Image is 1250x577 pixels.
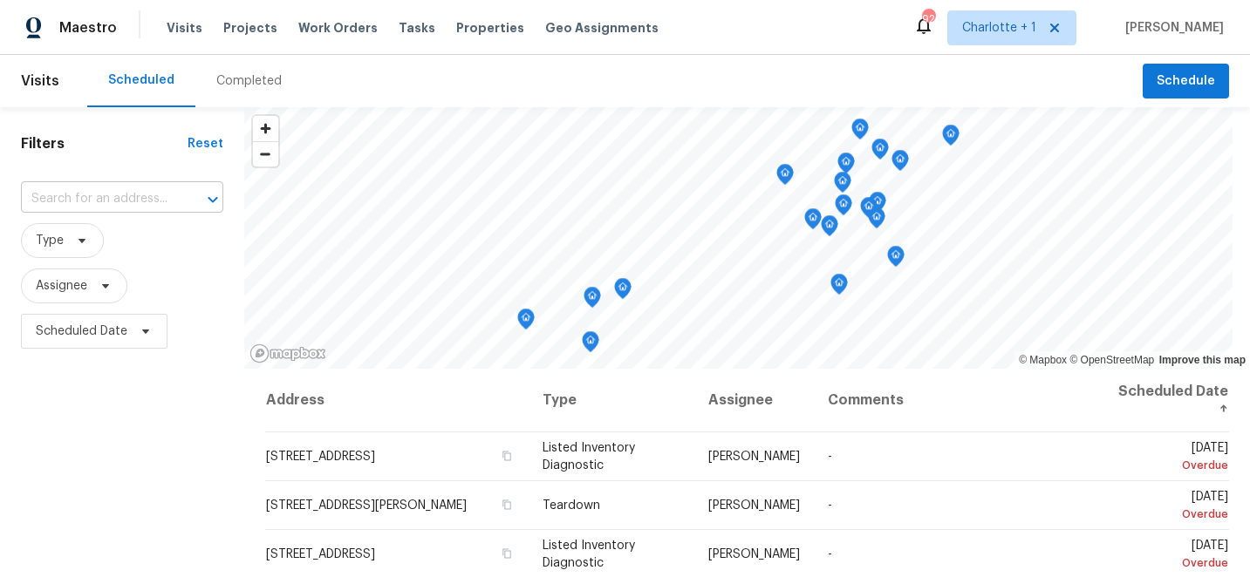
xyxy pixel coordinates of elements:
[891,150,909,177] div: Map marker
[1117,442,1228,474] span: [DATE]
[188,135,223,153] div: Reset
[244,107,1233,369] canvas: Map
[871,139,889,166] div: Map marker
[36,277,87,295] span: Assignee
[835,194,852,221] div: Map marker
[1117,540,1228,572] span: [DATE]
[59,19,117,37] span: Maestro
[828,451,832,463] span: -
[1143,64,1229,99] button: Schedule
[21,135,188,153] h1: Filters
[828,548,832,560] span: -
[821,215,838,242] div: Map marker
[298,19,378,37] span: Work Orders
[1103,369,1229,432] th: Scheduled Date ↑
[266,451,375,463] span: [STREET_ADDRESS]
[614,278,632,305] div: Map marker
[543,540,635,569] span: Listed Inventory Diagnostic
[36,232,64,249] span: Type
[253,116,278,141] button: Zoom in
[708,451,800,463] span: [PERSON_NAME]
[266,548,375,560] span: [STREET_ADDRESS]
[223,19,277,37] span: Projects
[543,499,600,512] span: Teardown
[708,499,800,512] span: [PERSON_NAME]
[1117,491,1228,523] span: [DATE]
[814,369,1103,432] th: Comments
[545,19,659,37] span: Geo Assignments
[851,119,869,146] div: Map marker
[1069,354,1154,366] a: OpenStreetMap
[1117,506,1228,523] div: Overdue
[253,142,278,166] span: Zoom out
[887,246,905,273] div: Map marker
[1019,354,1067,366] a: Mapbox
[804,208,822,235] div: Map marker
[456,19,524,37] span: Properties
[253,141,278,166] button: Zoom out
[869,192,886,219] div: Map marker
[249,343,326,363] a: Mapbox homepage
[36,322,127,340] span: Scheduled Date
[499,546,515,561] button: Copy Address
[1159,354,1246,366] a: Improve this map
[1117,457,1228,474] div: Overdue
[708,548,800,560] span: [PERSON_NAME]
[21,62,59,100] span: Visits
[529,369,694,432] th: Type
[830,274,848,301] div: Map marker
[868,207,885,234] div: Map marker
[860,197,878,224] div: Map marker
[108,71,174,89] div: Scheduled
[1157,71,1215,92] span: Schedule
[942,125,960,152] div: Map marker
[216,72,282,90] div: Completed
[582,331,599,358] div: Map marker
[962,19,1036,37] span: Charlotte + 1
[499,448,515,464] button: Copy Address
[776,164,794,191] div: Map marker
[543,442,635,472] span: Listed Inventory Diagnostic
[834,172,851,199] div: Map marker
[694,369,814,432] th: Assignee
[266,499,467,512] span: [STREET_ADDRESS][PERSON_NAME]
[517,309,535,336] div: Map marker
[201,187,225,212] button: Open
[922,10,934,28] div: 92
[499,497,515,513] button: Copy Address
[837,153,855,180] div: Map marker
[21,186,174,213] input: Search for an address...
[828,499,832,512] span: -
[584,287,601,314] div: Map marker
[399,22,435,34] span: Tasks
[265,369,529,432] th: Address
[1117,554,1228,572] div: Overdue
[167,19,202,37] span: Visits
[1118,19,1224,37] span: [PERSON_NAME]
